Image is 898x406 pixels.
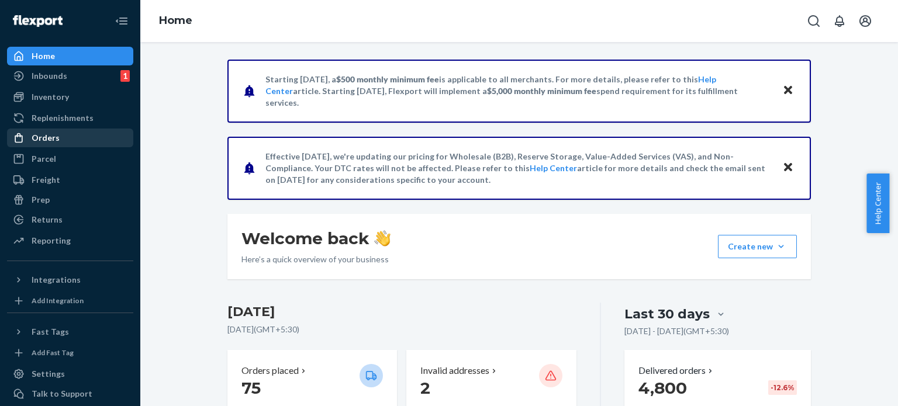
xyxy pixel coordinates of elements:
p: [DATE] - [DATE] ( GMT+5:30 ) [624,325,729,337]
p: Effective [DATE], we're updating our pricing for Wholesale (B2B), Reserve Storage, Value-Added Se... [265,151,771,186]
div: Home [32,50,55,62]
button: Open notifications [828,9,851,33]
button: Delivered orders [638,364,715,377]
a: Talk to Support [7,384,133,403]
div: Fast Tags [32,326,69,338]
a: Freight [7,171,133,189]
span: 75 [241,378,261,398]
ol: breadcrumbs [150,4,202,38]
button: Close Navigation [110,9,133,33]
div: Parcel [32,153,56,165]
a: Add Integration [7,294,133,308]
p: [DATE] ( GMT+5:30 ) [227,324,576,335]
p: Invalid addresses [420,364,489,377]
div: Settings [32,368,65,380]
a: Inventory [7,88,133,106]
a: Help Center [530,163,577,173]
a: Prep [7,190,133,209]
a: Inbounds1 [7,67,133,85]
a: Returns [7,210,133,229]
p: Orders placed [241,364,299,377]
button: Fast Tags [7,322,133,341]
a: Home [7,47,133,65]
div: Inventory [32,91,69,103]
span: $500 monthly minimum fee [336,74,439,84]
h1: Welcome back [241,228,391,249]
h3: [DATE] [227,303,576,321]
a: Reporting [7,231,133,250]
div: Inbounds [32,70,67,82]
div: Reporting [32,235,71,247]
a: Orders [7,129,133,147]
p: Starting [DATE], a is applicable to all merchants. For more details, please refer to this article... [265,74,771,109]
div: 1 [120,70,130,82]
div: Integrations [32,274,81,286]
a: Replenishments [7,109,133,127]
img: hand-wave emoji [374,230,391,247]
div: Replenishments [32,112,94,124]
button: Open Search Box [802,9,826,33]
a: Parcel [7,150,133,168]
div: Talk to Support [32,388,92,400]
span: $5,000 monthly minimum fee [487,86,596,96]
button: Integrations [7,270,133,289]
span: 2 [420,378,430,398]
div: -12.6 % [768,380,797,395]
p: Here’s a quick overview of your business [241,254,391,265]
button: Close [780,159,796,176]
span: 4,800 [638,378,687,398]
div: Prep [32,194,50,206]
div: Orders [32,132,60,144]
div: Add Fast Tag [32,348,74,358]
button: Close [780,82,796,99]
div: Last 30 days [624,305,710,323]
button: Create new [718,235,797,258]
div: Freight [32,174,60,186]
a: Add Fast Tag [7,346,133,360]
button: Help Center [866,173,889,233]
a: Settings [7,365,133,383]
img: Flexport logo [13,15,63,27]
div: Add Integration [32,296,84,306]
button: Open account menu [854,9,877,33]
a: Home [159,14,192,27]
div: Returns [32,214,63,225]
